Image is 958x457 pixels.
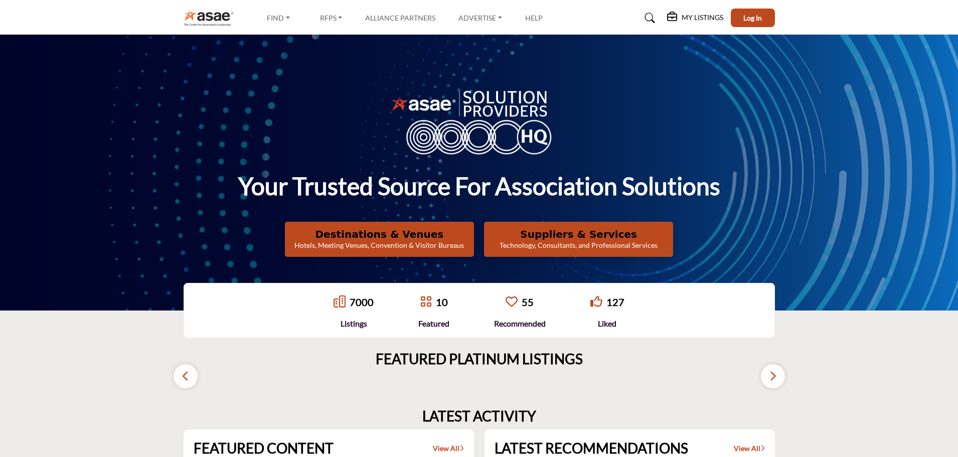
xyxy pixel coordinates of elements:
h1: Your Trusted Source for Association Solutions [238,171,720,202]
img: image [391,88,567,155]
a: 7000 [350,296,374,308]
a: Go to Recommended [506,295,518,309]
h2: FEATURED CONTENT [194,440,334,457]
button: Log In [731,9,775,27]
div: Listings [334,318,374,330]
div: My Listings [667,12,723,24]
h2: Suppliers & Services [487,228,670,240]
i: Go to Liked [590,295,602,308]
a: View All [433,443,464,453]
p: Technology, Consultants, and Professional Services [487,240,670,250]
a: Alliance Partners [365,14,435,22]
a: Advertise [451,11,509,25]
a: Go to Featured [420,295,432,309]
h5: My Listings [682,13,723,22]
a: View All [734,443,765,453]
h2: LATEST ACTIVITY [422,408,536,425]
img: Site Logo [184,10,239,26]
a: 55 [522,296,534,308]
div: Liked [590,318,624,330]
a: RFPs [313,11,350,25]
div: Recommended [494,318,546,330]
a: 127 [606,296,624,308]
h2: Destinations & Venues [288,228,471,240]
a: 10 [436,296,448,308]
h2: LATEST RECOMMENDATIONS [495,440,688,457]
a: Search [635,10,662,26]
button: Destinations & Venues Hotels, Meeting Venues, Convention & Visitor Bureaus [285,222,474,257]
h2: FEATURED PLATINUM LISTINGS [376,351,583,368]
a: Find [260,11,297,25]
div: Featured [418,318,449,330]
p: Hotels, Meeting Venues, Convention & Visitor Bureaus [288,240,471,250]
button: Suppliers & Services Technology, Consultants, and Professional Services [484,222,673,257]
a: Help [525,14,543,22]
span: Log In [743,14,762,22]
